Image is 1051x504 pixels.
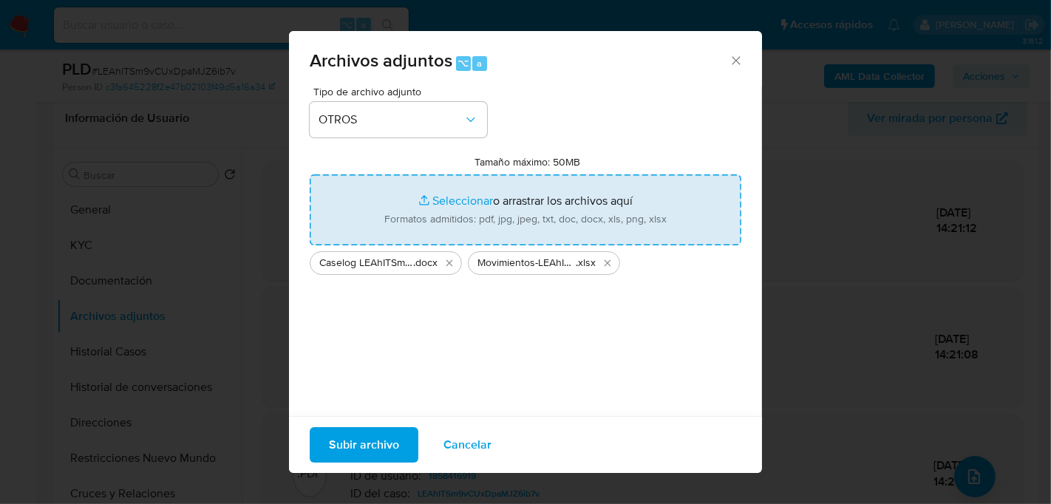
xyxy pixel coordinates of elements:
[443,429,492,461] span: Cancelar
[310,102,487,137] button: OTROS
[310,245,741,275] ul: Archivos seleccionados
[319,256,413,270] span: Caselog LEAhITSm9vCUxDpaMJZ6ib7v_2025_08_19_01_25_54
[319,112,463,127] span: OTROS
[475,155,581,168] label: Tamaño máximo: 50MB
[310,427,418,463] button: Subir archivo
[477,256,576,270] span: Movimientos-LEAhITSm9vCUxDpaMJZ6ib7v
[310,47,452,73] span: Archivos adjuntos
[313,86,491,97] span: Tipo de archivo adjunto
[424,427,511,463] button: Cancelar
[413,256,438,270] span: .docx
[729,53,742,67] button: Cerrar
[458,56,469,70] span: ⌥
[599,254,616,272] button: Eliminar Movimientos-LEAhITSm9vCUxDpaMJZ6ib7v.xlsx
[477,56,482,70] span: a
[329,429,399,461] span: Subir archivo
[576,256,596,270] span: .xlsx
[441,254,458,272] button: Eliminar Caselog LEAhITSm9vCUxDpaMJZ6ib7v_2025_08_19_01_25_54.docx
